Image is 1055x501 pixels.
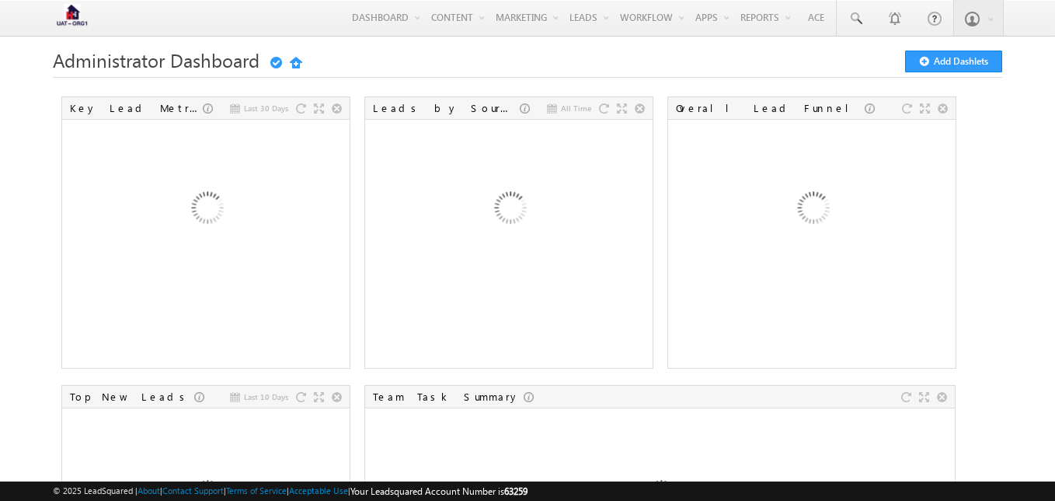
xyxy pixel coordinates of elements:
[350,485,527,497] span: Your Leadsquared Account Number is
[70,390,194,404] div: Top New Leads
[53,47,259,72] span: Administrator Dashboard
[561,101,591,115] span: All Time
[244,390,288,404] span: Last 10 Days
[244,101,288,115] span: Last 30 Days
[373,390,524,404] div: Team Task Summary
[226,485,287,496] a: Terms of Service
[53,484,527,499] span: © 2025 LeadSquared | | | | |
[70,101,203,115] div: Key Lead Metrics
[905,51,1002,72] button: Add Dashlets
[289,485,348,496] a: Acceptable Use
[53,4,92,31] img: Custom Logo
[504,485,527,497] span: 63259
[138,485,160,496] a: About
[729,127,896,294] img: Loading...
[676,101,865,115] div: Overall Lead Funnel
[426,127,593,294] img: Loading...
[162,485,224,496] a: Contact Support
[123,127,290,294] img: Loading...
[373,101,520,115] div: Leads by Sources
